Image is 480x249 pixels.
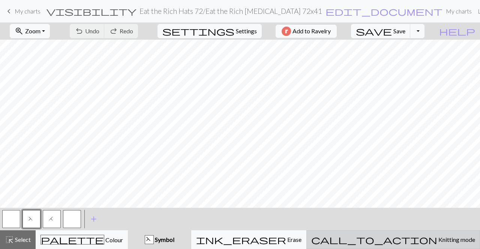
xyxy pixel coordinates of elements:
span: settings [162,26,234,36]
button: Zoom [10,24,50,38]
span: Zoom [25,27,40,34]
button: F [22,210,40,228]
span: Settings [236,27,257,36]
span: Colour [104,236,123,243]
span: save [356,26,392,36]
span: Save [393,27,405,34]
span: My charts [15,7,40,15]
span: visibility [46,6,136,16]
span: Knitting mode [437,236,475,243]
span: k2tog [49,216,55,224]
img: Ravelry [282,27,291,36]
span: ink_eraser [196,234,286,245]
span: Symbol [154,236,174,243]
button: Colour [36,230,128,249]
span: help [439,26,475,36]
h2: Eat the Rich Hats 72 / Eat the Rich [MEDICAL_DATA] 72x41 [139,7,322,15]
button: Save [351,24,411,38]
button: Knitting mode [306,230,480,249]
span: call_to_action [311,234,437,245]
button: SettingsSettings [157,24,262,38]
a: My charts [443,4,475,19]
span: add [89,214,98,224]
button: H [43,210,61,228]
button: Erase [191,230,306,249]
span: keyboard_arrow_left [4,6,13,16]
a: My charts [4,5,40,18]
span: ssk [28,216,34,224]
button: Add to Ravelry [276,25,337,38]
span: zoom_in [15,26,24,36]
span: Select [14,236,31,243]
span: edit_document [325,6,442,16]
span: highlight_alt [5,234,14,245]
span: Add to Ravelry [292,27,331,36]
i: Settings [162,27,234,36]
button: F Symbol [128,230,191,249]
span: Erase [286,236,301,243]
div: F [145,236,153,245]
span: palette [41,234,104,245]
